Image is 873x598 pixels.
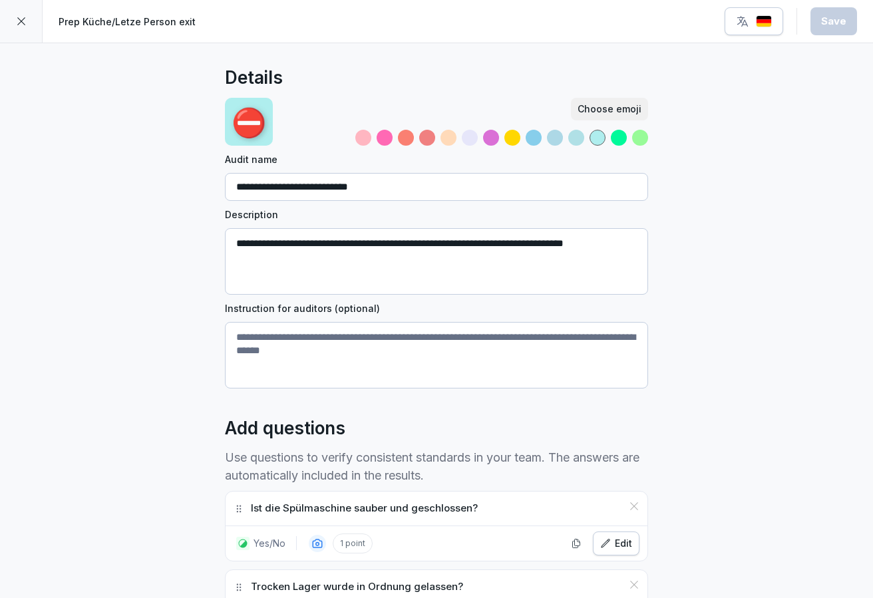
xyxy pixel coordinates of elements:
p: Use questions to verify consistent standards in your team. The answers are automatically included... [225,448,648,484]
button: Save [810,7,857,35]
div: Save [821,14,846,29]
h2: Details [225,65,283,91]
button: Choose emoji [571,98,648,120]
p: Yes/No [254,536,285,550]
p: Prep Küche/Letze Person exit [59,15,196,29]
label: Description [225,208,648,222]
p: Trocken Lager wurde in Ordnung gelassen? [251,579,463,595]
div: Edit [600,536,632,551]
label: Instruction for auditors (optional) [225,301,648,315]
div: Choose emoji [578,102,641,116]
p: 1 point [333,533,373,553]
p: ⛔ [232,101,266,143]
img: de.svg [756,15,772,28]
label: Audit name [225,152,648,166]
h2: Add questions [225,415,345,442]
p: Ist die Spülmaschine sauber und geschlossen? [251,501,478,516]
button: Edit [593,531,639,555]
